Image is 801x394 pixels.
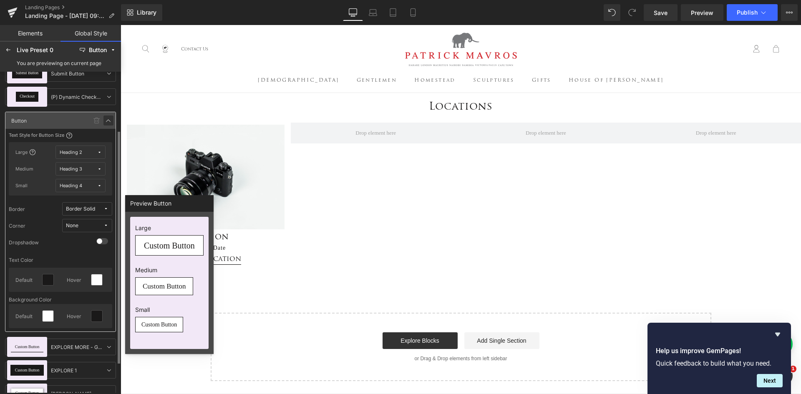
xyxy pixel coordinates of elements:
[15,276,33,284] div: Default
[25,4,121,11] a: Landing Pages
[9,114,29,127] span: Button
[60,25,121,42] a: Global Style
[143,283,186,290] span: Custom Button
[727,4,778,21] button: Publish
[137,52,218,58] a: [DEMOGRAPHIC_DATA][DEMOGRAPHIC_DATA]
[9,132,73,139] div: Text Style for Button Size
[353,52,394,58] a: SculpturesSculptures
[9,295,112,304] div: Background Color
[55,179,106,192] button: Heading 4
[284,8,397,41] img: Patrick Mavros
[681,4,723,21] a: Preview
[17,60,101,66] div: You are previewing on current page
[6,218,164,228] p: Founding Date
[9,202,25,216] div: Border
[67,276,81,284] div: Hover
[9,256,112,264] div: Text Color
[59,22,88,26] a: Contact Us
[15,312,33,321] div: Default
[737,9,758,16] span: Publish
[294,52,335,58] a: HomesteadHomestead
[403,4,423,21] a: Mobile
[144,241,195,250] span: Custom Button
[16,71,38,75] span: Submit Button
[656,329,783,387] div: Help us improve GemPages!
[135,305,204,317] label: Small
[62,219,112,232] button: None
[96,72,584,89] h1: Locations
[411,52,431,58] a: GiftsGifts
[15,368,39,372] span: Custom Button
[343,4,363,21] a: Desktop
[66,223,78,229] div: None
[236,52,277,58] a: GentlemenGentlemen
[656,346,783,356] h2: Help us improve GemPages!
[137,9,156,16] span: Library
[757,374,783,387] button: Next question
[15,179,28,192] div: Small
[60,166,82,172] div: Heading 3
[49,341,104,354] span: EXPLORE MORE - GREY
[60,149,82,156] div: Heading 2
[49,364,79,377] span: EXPLORE 1
[363,4,383,21] a: Laptop
[654,8,667,17] span: Save
[781,4,798,21] button: More
[20,95,35,98] span: Checkout
[344,307,419,324] a: Add Single Section
[141,322,177,328] span: Custom Button
[6,204,164,218] h2: Location
[49,67,86,80] span: Submit Button
[15,146,36,159] div: Large
[55,162,106,176] button: Heading 3
[60,183,82,189] div: Heading 4
[773,329,783,339] button: Hide survey
[103,331,577,336] p: or Drag & Drop elements from left sidebar
[62,202,112,216] button: Border Solid
[135,223,204,235] label: Large
[9,219,25,232] div: Corner
[15,162,33,176] div: Medium
[76,43,119,57] button: Button
[656,359,783,367] p: Quick feedback to build what you need.
[125,195,214,212] label: Preview Button
[135,266,204,277] label: Medium
[383,4,403,21] a: Tablet
[67,312,81,321] div: Hover
[25,13,105,19] span: Landing Page - [DATE] 09:55:21
[17,47,75,53] div: Live Preset 0
[448,52,543,58] a: House of [PERSON_NAME]House of [PERSON_NAME]
[262,307,337,324] a: Explore Blocks
[604,4,620,21] button: Undo
[49,90,104,103] span: (P) Dynamic Checkout
[15,345,39,349] span: Custom Button
[89,47,107,53] div: Button
[691,8,713,17] span: Preview
[9,236,39,249] div: Dropshadow
[66,206,95,212] div: Border Solid
[624,4,640,21] button: Redo
[121,4,162,21] a: New Library
[651,20,660,29] a: Open Shopping Bag
[790,366,796,372] span: 1
[55,146,106,159] button: Heading 2
[49,228,121,239] a: Explore Location
[21,20,29,29] a: Search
